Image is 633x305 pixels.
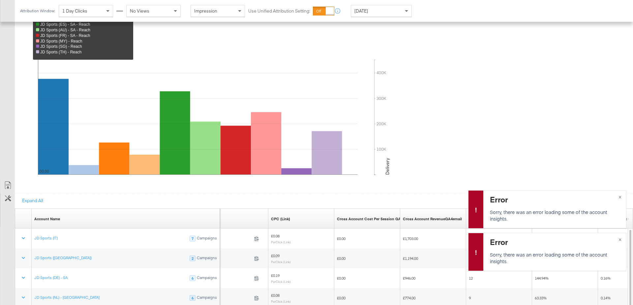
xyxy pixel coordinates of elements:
[196,295,217,301] div: Campaigns
[403,216,462,222] a: Describe this metric
[34,216,60,222] a: Your ad account name
[384,158,390,175] text: Delivery
[196,256,217,261] div: Campaigns
[248,8,310,14] label: Use Unified Attribution Setting:
[403,276,415,281] span: £946.00
[601,276,611,281] span: 0.16%
[203,256,252,261] span: £229.20
[469,276,473,281] span: 12
[194,8,217,14] span: Impression
[403,236,418,241] span: £1,703.00
[271,299,291,303] sub: Per Click (Link)
[490,251,618,264] p: Sorry, there was an error loading some of the account insights.
[535,276,549,281] span: 144.94%
[601,295,611,300] span: 0.14%
[40,33,90,38] span: JD Sports (FR) - SA - Reach
[196,275,217,281] div: Campaigns
[337,295,346,300] span: £0.00
[40,44,82,49] span: JD Sports (SG) - Reach
[271,216,290,222] div: CPC (Link)
[271,240,291,244] sub: Per Click (Link)
[190,295,196,301] div: 6
[614,233,626,245] button: ×
[130,8,149,14] span: No Views
[354,8,368,14] span: [DATE]
[618,193,621,200] span: ×
[190,256,196,261] div: 2
[490,236,618,247] div: Error
[271,260,291,264] sub: Per Click (Link)
[271,233,280,238] span: £0.08
[190,275,196,281] div: 6
[535,295,547,300] span: 63.33%
[403,216,462,222] div: Cross Account RevenueGA4email
[190,236,196,242] div: 7
[490,209,618,222] p: Sorry, there was an error loading some of the account insights.
[337,216,403,222] a: Cross Account Cost Per Session GA4
[196,236,217,242] div: Campaigns
[40,39,82,44] span: JD Sports (MY) - Reach
[17,195,48,207] button: Expand All
[271,216,290,222] a: The average cost for each link click you've received from your ad.
[271,273,280,278] span: £0.19
[34,216,60,222] div: Account Name
[40,50,81,54] span: JD Sports (TH) - Reach
[203,236,252,241] span: £1,429.09
[469,295,471,300] span: 9
[34,275,68,280] a: JD Sports (DE) - SA
[337,276,346,281] span: £0.00
[337,256,346,261] span: £0.00
[34,255,92,260] a: JD Sports ([GEOGRAPHIC_DATA])
[614,191,626,202] button: ×
[618,235,621,243] span: ×
[34,295,100,300] a: JD Sports (NL) - [GEOGRAPHIC_DATA]
[20,9,55,13] div: Attribution Window:
[40,28,90,32] span: JD Sports (AU) - SA - Reach
[203,276,252,281] span: £1,371.15
[62,8,87,14] span: 1 Day Clicks
[271,280,291,284] sub: Per Click (Link)
[203,295,252,300] span: £490.21
[40,22,90,27] span: JD Sports (ES) - SA - Reach
[271,253,280,258] span: £0.09
[271,293,280,298] span: £0.08
[403,295,415,300] span: £774.00
[337,236,346,241] span: £0.00
[34,235,58,241] a: JD Sports (IT)
[403,256,418,261] span: £1,194.00
[490,194,618,205] div: Error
